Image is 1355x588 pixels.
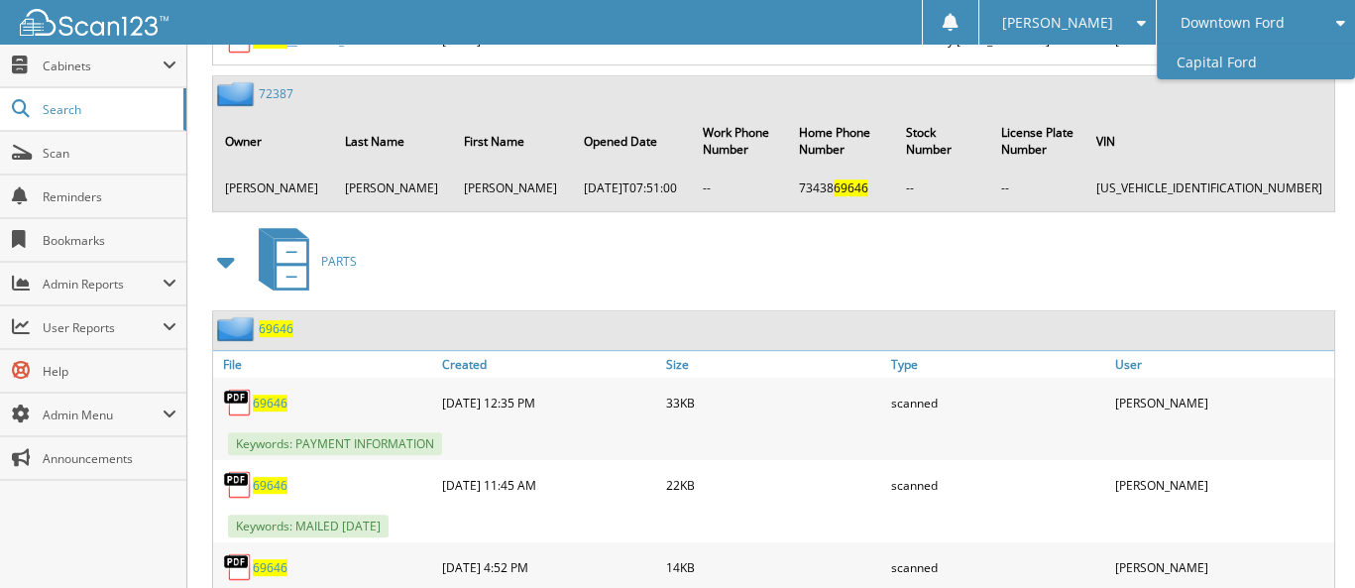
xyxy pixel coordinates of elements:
a: 72387 [259,85,293,102]
td: [DATE]T07:51:00 [574,172,692,204]
td: -- [693,172,786,204]
span: Reminders [43,188,176,205]
div: scanned [886,547,1110,587]
span: Help [43,363,176,380]
a: Created [437,351,661,378]
a: 69646 [259,320,293,337]
div: [DATE] 4:52 PM [437,547,661,587]
div: 22KB [661,465,885,505]
img: PDF.png [223,552,253,582]
td: [PERSON_NAME] [454,172,572,204]
a: Capital Ford [1157,45,1355,79]
th: First Name [454,112,572,170]
a: File [213,351,437,378]
span: [PERSON_NAME] [1002,17,1113,29]
th: VIN [1086,112,1332,170]
span: Cabinets [43,58,163,74]
div: [DATE] 11:45 AM [437,465,661,505]
div: scanned [886,465,1110,505]
a: Type [886,351,1110,378]
th: Stock Number [896,112,989,170]
a: User [1110,351,1334,378]
td: 73438 [789,172,894,204]
th: License Plate Number [991,112,1084,170]
a: PARTS [247,222,357,300]
div: 33KB [661,383,885,422]
div: [DATE] 12:35 PM [437,383,661,422]
th: Work Phone Number [693,112,786,170]
a: 69646 [253,477,287,494]
img: folder2.png [217,81,259,106]
span: Scan [43,145,176,162]
div: 14KB [661,547,885,587]
span: Admin Reports [43,276,163,293]
img: scan123-logo-white.svg [20,9,169,36]
span: Bookmarks [43,232,176,249]
div: scanned [886,383,1110,422]
th: Owner [215,112,333,170]
td: [PERSON_NAME] [335,172,453,204]
div: [PERSON_NAME] [1110,465,1334,505]
a: 69646 [253,559,287,576]
span: Keywords: MAILED [DATE] [228,515,389,537]
td: -- [896,172,989,204]
iframe: Chat Widget [1256,493,1355,588]
span: Admin Menu [43,407,163,423]
img: PDF.png [223,388,253,417]
div: [PERSON_NAME] [1110,383,1334,422]
td: [US_VEHICLE_IDENTIFICATION_NUMBER] [1086,172,1332,204]
th: Home Phone Number [789,112,894,170]
img: folder2.png [217,316,259,341]
span: Search [43,101,173,118]
span: Keywords: PAYMENT INFORMATION [228,432,442,455]
div: [PERSON_NAME] [1110,547,1334,587]
img: PDF.png [223,470,253,500]
th: Last Name [335,112,453,170]
span: Downtown Ford [1181,17,1285,29]
a: Size [661,351,885,378]
span: User Reports [43,319,163,336]
span: 69646 [834,179,868,196]
td: -- [991,172,1084,204]
a: 69646 [253,395,287,412]
td: [PERSON_NAME] [215,172,333,204]
th: Opened Date [574,112,692,170]
span: PARTS [321,253,357,270]
span: Announcements [43,450,176,467]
